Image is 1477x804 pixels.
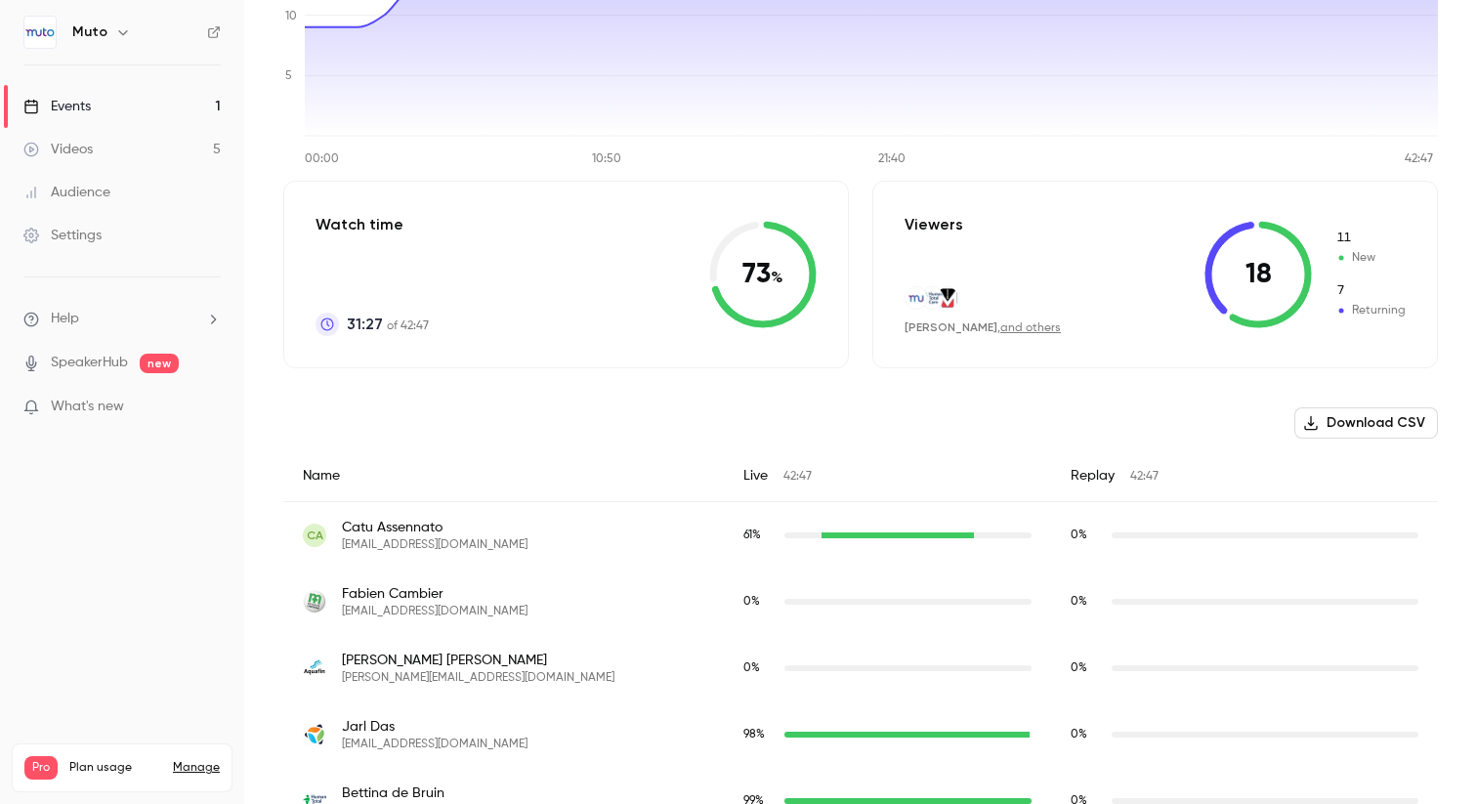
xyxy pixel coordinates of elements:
div: , [905,319,1061,336]
span: new [140,354,179,373]
tspan: 21:40 [878,153,906,165]
span: Jarl Das [342,717,527,737]
span: Returning [1335,282,1406,300]
span: Bettina de Bruin [342,783,527,803]
span: Returning [1335,302,1406,319]
iframe: Noticeable Trigger [197,399,221,416]
span: 0 % [1071,596,1087,608]
span: Replay watch time [1071,659,1102,677]
div: fabien.cambier@mc.be [283,569,1438,635]
div: Events [23,97,91,116]
span: Catu Assennato [342,518,527,537]
li: help-dropdown-opener [23,309,221,329]
a: Manage [173,760,220,776]
tspan: 10 [285,11,297,22]
span: 42:47 [783,471,812,483]
span: 0 % [743,596,760,608]
img: mc.be [303,590,326,614]
span: [EMAIL_ADDRESS][DOMAIN_NAME] [342,604,527,619]
img: menarini.be [937,287,958,309]
span: Live watch time [743,659,775,677]
div: jarl.das@appsysictgroup.com [283,701,1438,768]
span: CA [307,527,323,544]
tspan: 10:50 [592,153,621,165]
div: Live [724,450,1051,502]
span: 0 % [743,662,760,674]
div: jonas.celis@aquafin.be [283,635,1438,701]
tspan: 42:47 [1405,153,1433,165]
img: mutomobility.com [906,287,927,309]
span: 42:47 [1130,471,1159,483]
p: of 42:47 [347,313,429,336]
a: SpeakerHub [51,353,128,373]
img: aquafin.be [303,656,326,680]
button: Download CSV [1294,407,1438,439]
span: 31:27 [347,313,383,336]
span: Live watch time [743,726,775,743]
a: and others [1000,322,1061,334]
span: Plan usage [69,760,161,776]
img: appsysictgroup.com [303,723,326,746]
span: Replay watch time [1071,593,1102,611]
tspan: 00:00 [305,153,339,165]
div: Name [283,450,724,502]
div: catuassennato@gmail.com [283,502,1438,570]
p: Viewers [905,213,963,236]
img: Muto [24,17,56,48]
span: Pro [24,756,58,780]
span: Live watch time [743,593,775,611]
span: [PERSON_NAME][EMAIL_ADDRESS][DOMAIN_NAME] [342,670,614,686]
span: Help [51,309,79,329]
span: 0 % [1071,662,1087,674]
div: Audience [23,183,110,202]
span: 0 % [1071,729,1087,741]
img: humantotalcare.nl [921,287,943,309]
span: [PERSON_NAME] [905,320,997,334]
div: Replay [1051,450,1438,502]
tspan: 5 [285,70,292,82]
span: [PERSON_NAME] [PERSON_NAME] [342,651,614,670]
span: 61 % [743,529,761,541]
span: What's new [51,397,124,417]
p: Watch time [316,213,429,236]
span: [EMAIL_ADDRESS][DOMAIN_NAME] [342,537,527,553]
span: Fabien Cambier [342,584,527,604]
h6: Muto [72,22,107,42]
div: Videos [23,140,93,159]
div: Settings [23,226,102,245]
span: Replay watch time [1071,527,1102,544]
span: 0 % [1071,529,1087,541]
span: New [1335,230,1406,247]
span: 98 % [743,729,765,741]
span: Replay watch time [1071,726,1102,743]
span: Live watch time [743,527,775,544]
span: [EMAIL_ADDRESS][DOMAIN_NAME] [342,737,527,752]
span: New [1335,249,1406,267]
